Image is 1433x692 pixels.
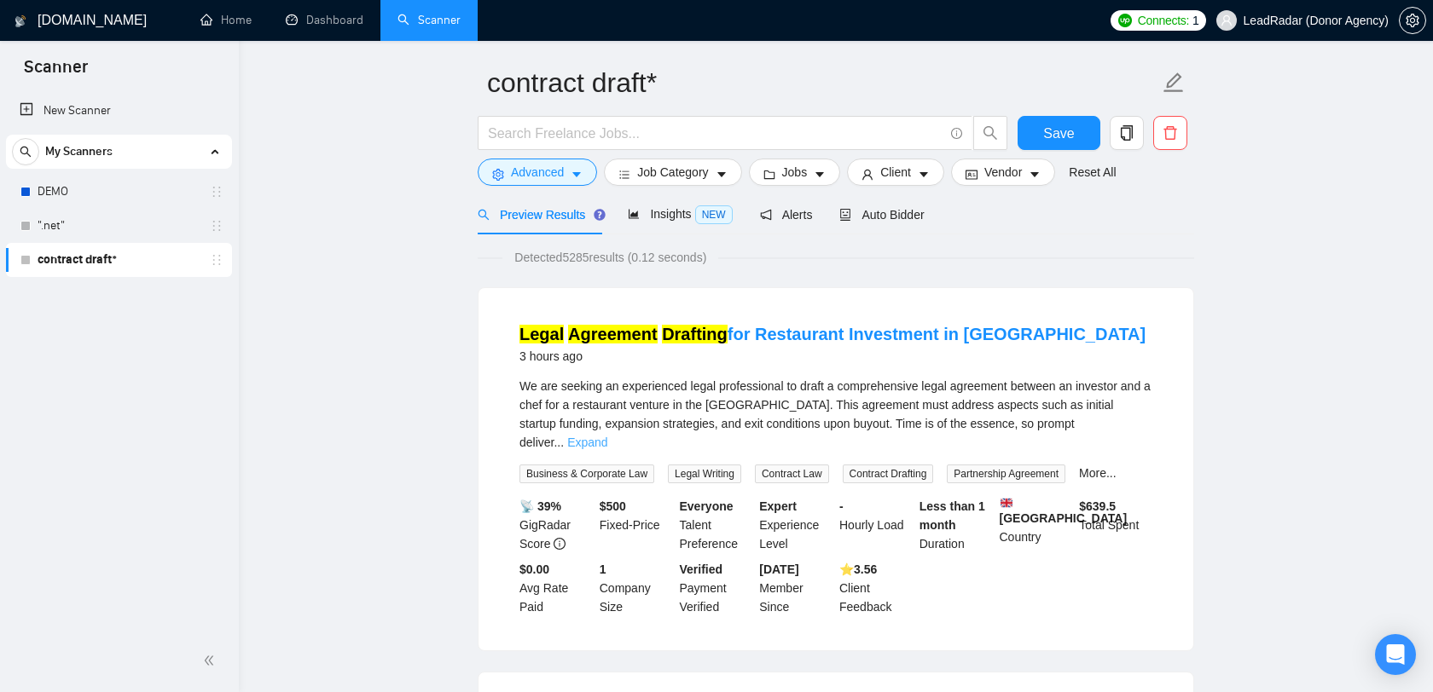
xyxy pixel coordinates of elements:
[600,499,626,513] b: $ 500
[920,499,985,532] b: Less than 1 month
[488,123,943,144] input: Search Freelance Jobs...
[38,175,200,209] a: DEMO
[918,168,930,181] span: caret-down
[668,464,741,483] span: Legal Writing
[1076,497,1156,553] div: Total Spent
[916,497,996,553] div: Duration
[1111,125,1143,141] span: copy
[1079,499,1116,513] b: $ 639.5
[567,435,607,449] a: Expand
[839,562,877,576] b: ⭐️ 3.56
[814,168,826,181] span: caret-down
[592,207,607,222] div: Tooltip anchor
[1001,497,1012,509] img: 🇬🇧
[210,253,223,267] span: holder
[676,497,757,553] div: Talent Preference
[947,464,1065,483] span: Partnership Agreement
[1400,14,1425,27] span: setting
[951,159,1055,186] button: idcardVendorcaret-down
[760,208,813,222] span: Alerts
[1399,7,1426,34] button: setting
[519,325,1146,343] a: Legal Agreement Draftingfor Restaurant Investment in [GEOGRAPHIC_DATA]
[604,159,741,186] button: barsJob Categorycaret-down
[836,497,916,553] div: Hourly Load
[1221,14,1233,26] span: user
[974,125,1007,141] span: search
[836,560,916,616] div: Client Feedback
[755,464,829,483] span: Contract Law
[695,205,733,224] span: NEW
[759,499,797,513] b: Expert
[492,168,504,181] span: setting
[568,325,657,343] mark: Agreement
[676,560,757,616] div: Payment Verified
[519,562,549,576] b: $0.00
[984,163,1022,182] span: Vendor
[200,13,252,27] a: homeHome
[519,377,1152,452] div: We are seeking an experienced legal professional to draft a comprehensive legal agreement between...
[554,435,564,449] span: ...
[759,562,798,576] b: [DATE]
[1399,14,1426,27] a: setting
[880,163,911,182] span: Client
[1018,116,1100,150] button: Save
[203,652,220,669] span: double-left
[38,209,200,243] a: ".net"
[951,128,962,139] span: info-circle
[843,464,934,483] span: Contract Drafting
[680,499,734,513] b: Everyone
[618,168,630,181] span: bars
[782,163,808,182] span: Jobs
[839,208,924,222] span: Auto Bidder
[10,55,102,90] span: Scanner
[20,94,218,128] a: New Scanner
[1138,11,1189,30] span: Connects:
[519,499,561,513] b: 📡 39%
[1029,168,1041,181] span: caret-down
[519,346,1146,366] div: 3 hours ago
[756,497,836,553] div: Experience Level
[286,13,363,27] a: dashboardDashboard
[749,159,841,186] button: folderJobscaret-down
[662,325,728,343] mark: Drafting
[1110,116,1144,150] button: copy
[760,209,772,221] span: notification
[637,163,708,182] span: Job Category
[716,168,728,181] span: caret-down
[210,185,223,199] span: holder
[1153,116,1187,150] button: delete
[6,94,232,128] li: New Scanner
[554,538,566,550] span: info-circle
[397,13,461,27] a: searchScanner
[38,243,200,277] a: contract draft*
[516,497,596,553] div: GigRadar Score
[1375,634,1416,675] div: Open Intercom Messenger
[1154,125,1186,141] span: delete
[839,209,851,221] span: robot
[1079,466,1117,480] a: More...
[478,208,600,222] span: Preview Results
[12,138,39,165] button: search
[628,207,732,221] span: Insights
[1118,14,1132,27] img: upwork-logo.png
[862,168,873,181] span: user
[596,560,676,616] div: Company Size
[511,163,564,182] span: Advanced
[996,497,1076,553] div: Country
[519,325,564,343] mark: Legal
[1000,497,1128,525] b: [GEOGRAPHIC_DATA]
[516,560,596,616] div: Avg Rate Paid
[1043,123,1074,144] span: Save
[15,8,26,35] img: logo
[839,499,844,513] b: -
[487,61,1159,104] input: Scanner name...
[6,135,232,277] li: My Scanners
[763,168,775,181] span: folder
[1069,163,1116,182] a: Reset All
[45,135,113,169] span: My Scanners
[478,209,490,221] span: search
[571,168,583,181] span: caret-down
[519,464,654,483] span: Business & Corporate Law
[966,168,978,181] span: idcard
[680,562,723,576] b: Verified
